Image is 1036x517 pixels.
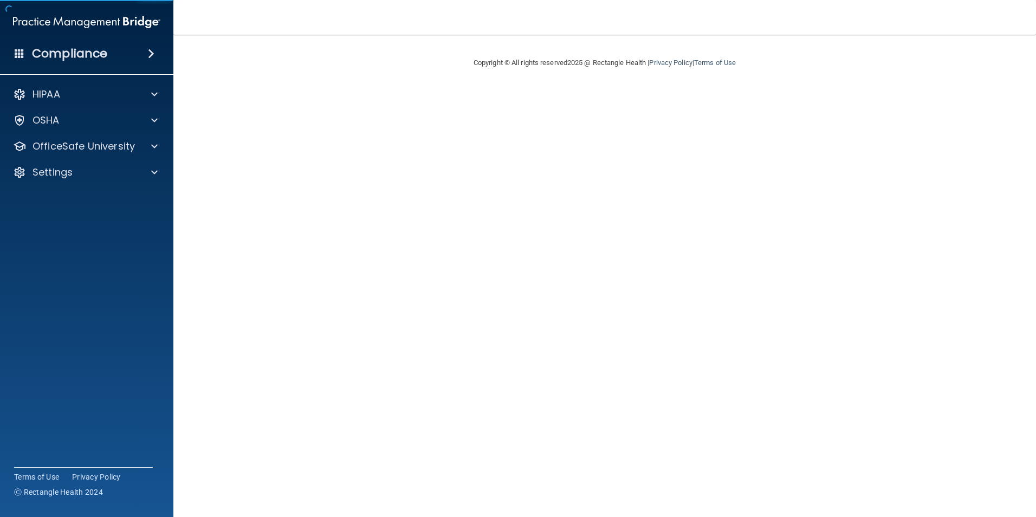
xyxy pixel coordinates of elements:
a: OSHA [13,114,158,127]
img: PMB logo [13,11,160,33]
div: Copyright © All rights reserved 2025 @ Rectangle Health | | [407,46,802,80]
a: Privacy Policy [72,471,121,482]
a: Settings [13,166,158,179]
p: Settings [33,166,73,179]
span: Ⓒ Rectangle Health 2024 [14,487,103,497]
p: OfficeSafe University [33,140,135,153]
a: Terms of Use [694,59,736,67]
a: Privacy Policy [649,59,692,67]
h4: Compliance [32,46,107,61]
p: HIPAA [33,88,60,101]
p: OSHA [33,114,60,127]
a: OfficeSafe University [13,140,158,153]
a: HIPAA [13,88,158,101]
a: Terms of Use [14,471,59,482]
